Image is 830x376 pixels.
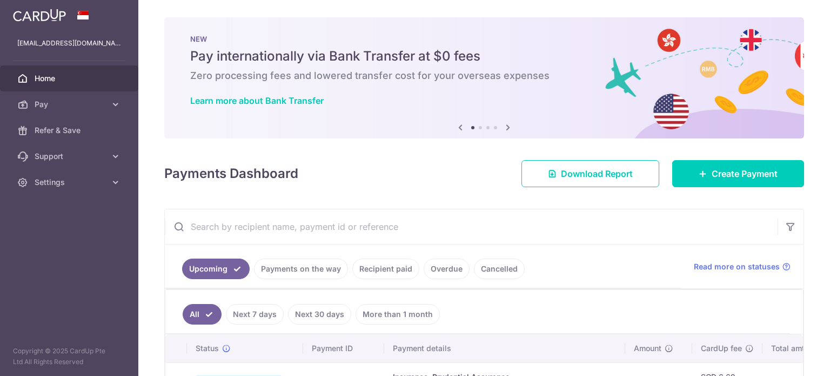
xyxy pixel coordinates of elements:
th: Payment details [384,334,625,362]
p: NEW [190,35,778,43]
span: Total amt. [771,343,807,354]
h6: Zero processing fees and lowered transfer cost for your overseas expenses [190,69,778,82]
span: Status [196,343,219,354]
img: CardUp [13,9,66,22]
span: Refer & Save [35,125,106,136]
span: CardUp fee [701,343,742,354]
p: [EMAIL_ADDRESS][DOMAIN_NAME] [17,38,121,49]
a: Create Payment [672,160,804,187]
iframe: Opens a widget where you can find more information [758,344,819,371]
input: Search by recipient name, payment id or reference [165,209,778,244]
span: Pay [35,99,106,110]
a: Recipient paid [352,259,419,279]
span: Settings [35,177,106,188]
a: Payments on the way [254,259,348,279]
h4: Payments Dashboard [164,164,298,183]
a: Download Report [521,160,659,187]
a: Learn more about Bank Transfer [190,95,324,106]
span: Download Report [561,167,633,180]
a: Next 7 days [226,304,284,325]
span: Create Payment [712,167,778,180]
th: Payment ID [303,334,384,362]
a: All [183,304,222,325]
span: Support [35,151,106,162]
a: More than 1 month [356,304,440,325]
a: Next 30 days [288,304,351,325]
a: Read more on statuses [694,261,791,272]
img: Bank transfer banner [164,17,804,138]
span: Home [35,73,106,84]
span: Read more on statuses [694,261,780,272]
a: Upcoming [182,259,250,279]
a: Overdue [424,259,470,279]
a: Cancelled [474,259,525,279]
span: Amount [634,343,661,354]
h5: Pay internationally via Bank Transfer at $0 fees [190,48,778,65]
